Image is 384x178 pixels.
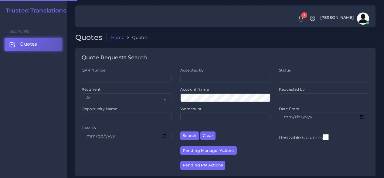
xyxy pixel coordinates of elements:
a: Quotes [5,38,62,51]
label: Resizable Columns [279,133,329,141]
label: Accepted by [180,68,204,73]
button: Pending Manager Actions [180,146,237,155]
a: 1 [296,16,306,22]
label: Date To [82,125,96,131]
h2: Quotes [75,33,107,42]
label: Account Name [180,87,209,92]
button: Clear [200,131,216,140]
label: Status [279,68,291,73]
a: Home [111,34,124,40]
label: Wordcount [180,106,202,111]
span: Quotes [20,41,37,47]
img: avatar [357,12,369,25]
a: [PERSON_NAME]avatar [317,12,371,25]
span: 1 [301,12,307,18]
input: Resizable Columns [323,133,329,141]
label: QAR Number [82,68,107,73]
label: Requested by [279,87,305,92]
span: [PERSON_NAME] [320,16,354,20]
a: Trusted Translations [2,7,66,14]
button: Pending PM Actions [180,161,225,170]
button: Search [180,131,199,140]
label: Date From [279,106,299,111]
li: Quotes [124,34,148,40]
h4: Quote Requests Search [82,54,147,61]
label: Recurrent [82,87,100,92]
span: Sections [9,29,29,33]
label: Opportunity Name [82,106,117,111]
